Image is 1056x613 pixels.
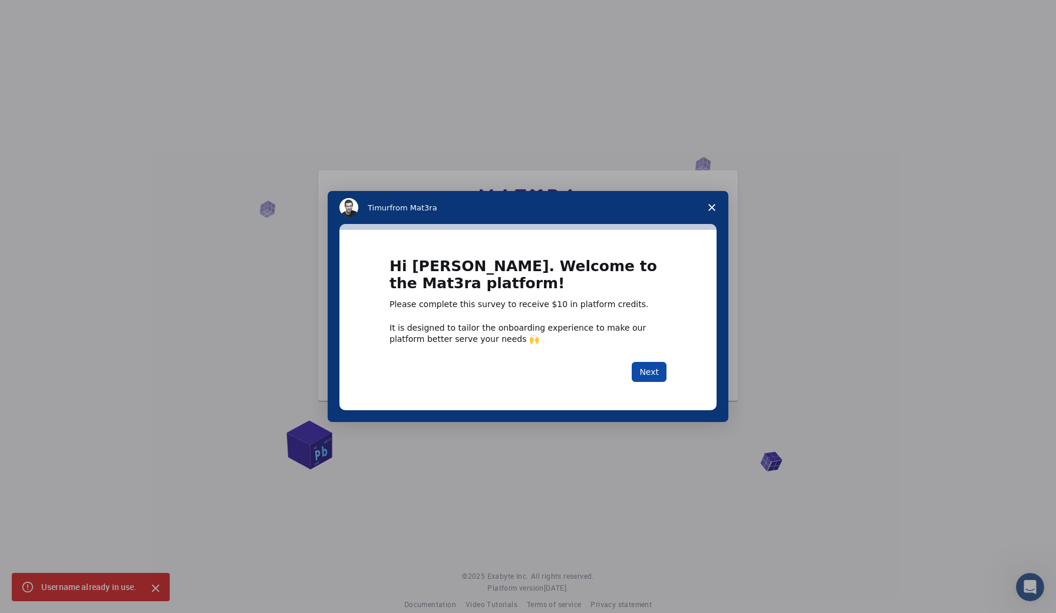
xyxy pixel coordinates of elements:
[339,198,358,217] img: Profile image for Timur
[368,203,390,212] span: Timur
[695,191,728,224] span: Close survey
[390,322,666,344] div: It is designed to tailor the onboarding experience to make our platform better serve your needs 🙌
[390,203,437,212] span: from Mat3ra
[390,299,666,311] div: Please complete this survey to receive $10 in platform credits.
[25,8,67,19] span: Support
[390,258,666,299] h1: Hi [PERSON_NAME]. Welcome to the Mat3ra platform!
[632,362,666,382] button: Next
